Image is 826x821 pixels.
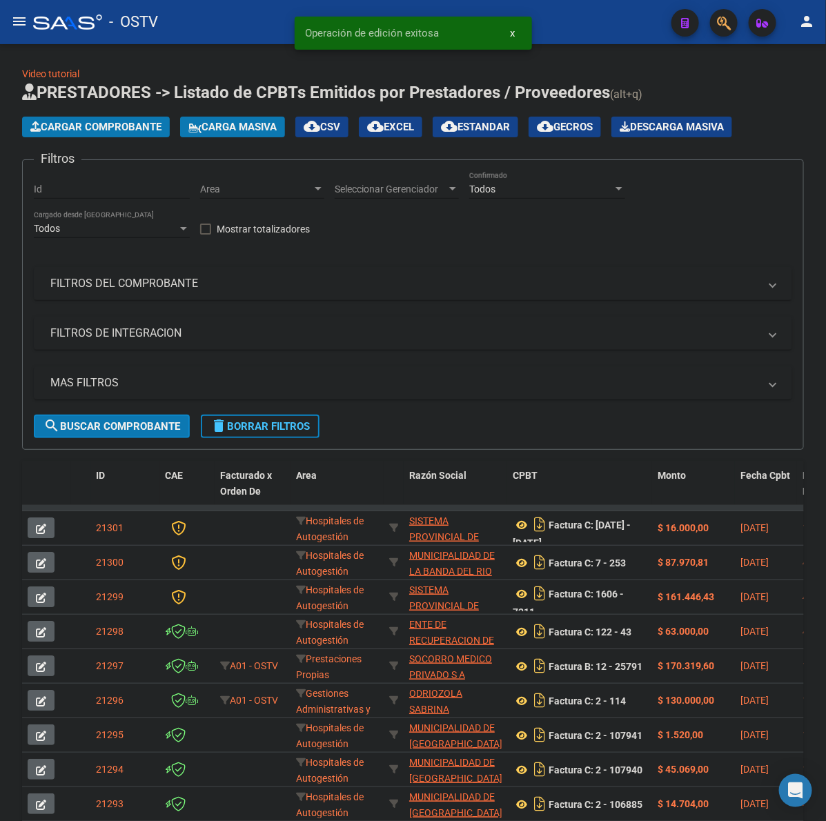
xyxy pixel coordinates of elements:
datatable-header-cell: Fecha Cpbt [735,461,797,522]
span: Area [200,184,312,195]
div: 30691822849 [409,582,502,611]
mat-icon: delete [210,417,227,434]
span: Gecros [537,121,593,133]
span: 12 [803,729,814,740]
span: Hospitales de Autogestión [296,791,364,818]
strong: Factura C: 2 - 114 [549,695,626,706]
span: Facturado x Orden De [220,470,272,497]
mat-icon: cloud_download [367,118,384,135]
span: Hospitales de Autogestión [296,757,364,784]
datatable-header-cell: CAE [159,461,215,522]
datatable-header-cell: CPBT [507,461,652,522]
button: EXCEL [359,117,422,137]
span: [DATE] [740,522,769,533]
mat-expansion-panel-header: FILTROS DEL COMPROBANTE [34,267,792,300]
button: Gecros [529,117,601,137]
span: [DATE] [740,660,769,671]
i: Descargar documento [531,724,549,746]
strong: $ 87.970,81 [658,557,709,568]
span: ID [96,470,105,481]
span: 4 [803,557,808,568]
button: Buscar Comprobante [34,415,190,438]
span: 14 [803,660,814,671]
span: 4 [803,626,808,637]
span: Todos [34,223,60,234]
button: Descarga Masiva [611,117,732,137]
button: Borrar Filtros [201,415,319,438]
span: Razón Social [409,470,466,481]
div: 23315625734 [409,686,502,715]
span: 21298 [96,626,124,637]
strong: Factura C: [DATE] - [DATE] [513,520,631,549]
span: Mostrar totalizadores [217,221,310,237]
strong: $ 170.319,60 [658,660,714,671]
span: [DATE] [740,591,769,602]
div: 30718615700 [409,617,502,646]
mat-icon: cloud_download [304,118,320,135]
span: Hospitales de Autogestión [296,722,364,749]
span: Seleccionar Gerenciador [335,184,446,195]
span: Borrar Filtros [210,420,310,433]
span: Operación de edición exitosa [306,26,440,40]
strong: Factura C: 2 - 107940 [549,764,642,775]
mat-icon: person [798,13,815,30]
span: 4 [803,591,808,602]
span: 21294 [96,764,124,775]
button: CSV [295,117,348,137]
span: Carga Masiva [188,121,277,133]
a: Video tutorial [22,68,79,79]
span: MUNICIPALIDAD DE LA BANDA DEL RIO SALI [409,550,495,593]
span: PRESTADORES -> Listado de CPBTs Emitidos por Prestadores / Proveedores [22,83,610,102]
span: [DATE] [740,626,769,637]
span: CSV [304,121,340,133]
span: 12 [803,764,814,775]
mat-expansion-panel-header: FILTROS DE INTEGRACION [34,317,792,350]
strong: $ 1.520,00 [658,729,703,740]
strong: Factura C: 122 - 43 [549,626,631,637]
span: Hospitales de Autogestión [296,550,364,577]
span: MUNICIPALIDAD DE [GEOGRAPHIC_DATA][PERSON_NAME] [409,722,502,765]
datatable-header-cell: Area [291,461,384,522]
strong: $ 161.446,43 [658,591,714,602]
i: Descargar documento [531,582,549,604]
strong: $ 130.000,00 [658,695,714,706]
span: 21293 [96,798,124,809]
span: CPBT [513,470,538,481]
span: [DATE] [740,557,769,568]
mat-panel-title: FILTROS DEL COMPROBANTE [50,276,759,291]
div: 30999262542 [409,720,502,749]
app-download-masive: Descarga masiva de comprobantes (adjuntos) [611,117,732,137]
span: Gestiones Administrativas y Otros [296,688,371,731]
span: EXCEL [367,121,414,133]
span: 1 [803,695,808,706]
div: 30612213417 [409,651,502,680]
i: Descargar documento [531,513,549,535]
button: Estandar [433,117,518,137]
span: x [511,27,515,39]
strong: Factura C: 2 - 106885 [549,799,642,810]
span: 21300 [96,557,124,568]
h3: Filtros [34,149,81,168]
span: 21299 [96,591,124,602]
mat-icon: cloud_download [537,118,553,135]
div: 30691822849 [409,513,502,542]
i: Descargar documento [531,758,549,780]
mat-panel-title: MAS FILTROS [50,375,759,390]
span: Monto [658,470,686,481]
button: Cargar Comprobante [22,117,170,137]
span: MUNICIPALIDAD DE [GEOGRAPHIC_DATA][PERSON_NAME] [409,757,502,800]
strong: Factura B: 12 - 25791 [549,661,642,672]
span: Fecha Cpbt [740,470,790,481]
span: [DATE] [740,798,769,809]
div: Open Intercom Messenger [779,774,812,807]
span: Prestaciones Propias [296,653,362,680]
span: 14 [803,522,814,533]
span: 21295 [96,729,124,740]
button: x [500,21,527,46]
span: A01 - OSTV [230,660,278,671]
mat-panel-title: FILTROS DE INTEGRACION [50,326,759,341]
i: Descargar documento [531,655,549,677]
span: Cargar Comprobante [30,121,161,133]
span: CAE [165,470,183,481]
span: Hospitales de Autogestión [296,584,364,611]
